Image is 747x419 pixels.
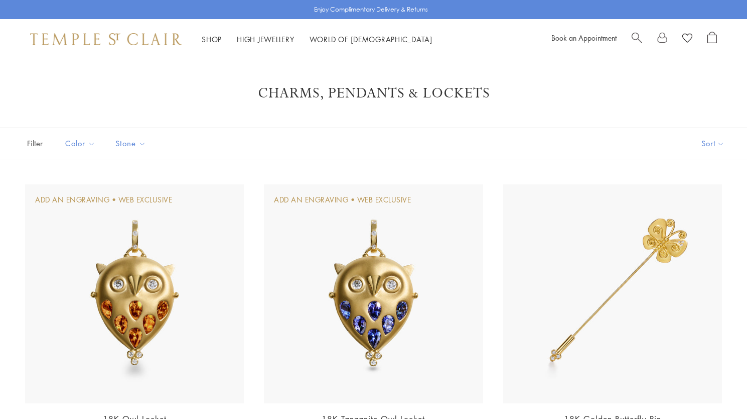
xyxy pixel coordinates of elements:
[237,34,294,44] a: High JewelleryHigh Jewellery
[60,137,103,150] span: Color
[551,33,617,43] a: Book an Appointment
[707,32,717,47] a: Open Shopping Bag
[202,34,222,44] a: ShopShop
[682,32,692,47] a: View Wishlist
[58,132,103,155] button: Color
[274,194,411,205] div: Add An Engraving • Web Exclusive
[40,84,707,102] h1: Charms, Pendants & Lockets
[314,5,428,15] p: Enjoy Complimentary Delivery & Returns
[679,128,747,159] button: Show sort by
[310,34,432,44] a: World of [DEMOGRAPHIC_DATA]World of [DEMOGRAPHIC_DATA]
[503,184,722,403] img: 18K Golden Butterfly Pin
[202,33,432,46] nav: Main navigation
[264,184,483,403] img: 18K Tanzanite Owl Locket
[35,194,172,205] div: Add An Engraving • Web Exclusive
[110,137,154,150] span: Stone
[30,33,182,45] img: Temple St. Clair
[632,32,642,47] a: Search
[25,184,244,403] img: 18K Malaya Garnet Owl Locket
[108,132,154,155] button: Stone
